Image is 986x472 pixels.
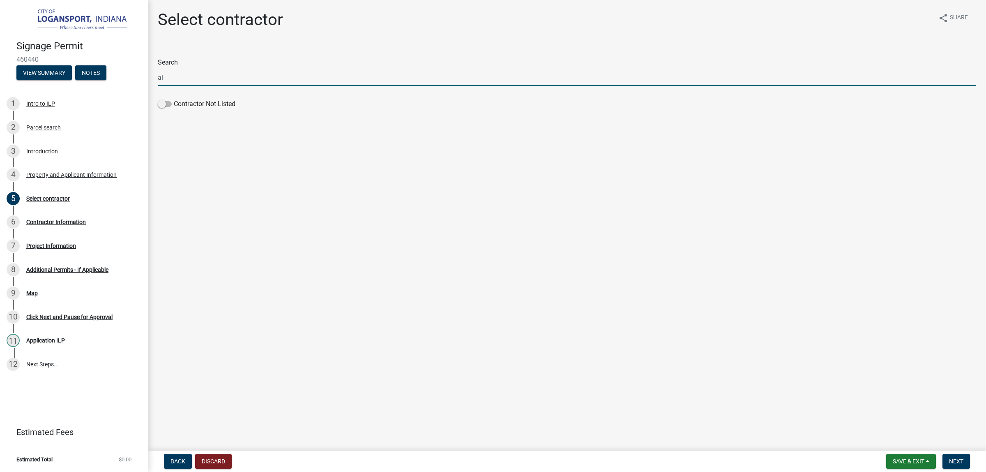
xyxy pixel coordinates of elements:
[942,454,970,469] button: Next
[158,59,178,66] label: Search
[7,121,20,134] div: 2
[16,9,135,32] img: City of Logansport, Indiana
[75,65,106,80] button: Notes
[170,458,185,465] span: Back
[158,69,976,86] input: Search...
[886,454,936,469] button: Save & Exit
[26,314,113,320] div: Click Next and Pause for Approval
[158,99,235,109] label: Contractor Not Listed
[950,13,968,23] span: Share
[938,13,948,23] i: share
[26,148,58,154] div: Introduction
[7,97,20,110] div: 1
[7,424,135,440] a: Estimated Fees
[26,219,86,225] div: Contractor Information
[7,287,20,300] div: 9
[16,65,72,80] button: View Summary
[7,168,20,181] div: 4
[932,10,974,26] button: shareShare
[7,263,20,276] div: 8
[7,215,20,229] div: 6
[26,290,38,296] div: Map
[164,454,192,469] button: Back
[7,239,20,252] div: 7
[16,70,72,76] wm-modal-confirm: Summary
[26,243,76,249] div: Project Information
[119,457,131,462] span: $0.00
[893,458,924,465] span: Save & Exit
[26,267,108,273] div: Additional Permits - If Applicable
[7,192,20,205] div: 5
[16,56,131,63] span: 460440
[26,101,55,106] div: Intro to ILP
[26,338,65,343] div: Application ILP
[16,457,53,462] span: Estimated Total
[949,458,963,465] span: Next
[195,454,232,469] button: Discard
[7,145,20,158] div: 3
[16,40,141,52] h4: Signage Permit
[26,172,117,178] div: Property and Applicant Information
[158,10,283,30] h1: Select contractor
[7,334,20,347] div: 11
[7,310,20,324] div: 10
[75,70,106,76] wm-modal-confirm: Notes
[7,358,20,371] div: 12
[26,196,70,201] div: Select contractor
[26,125,61,130] div: Parcel search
